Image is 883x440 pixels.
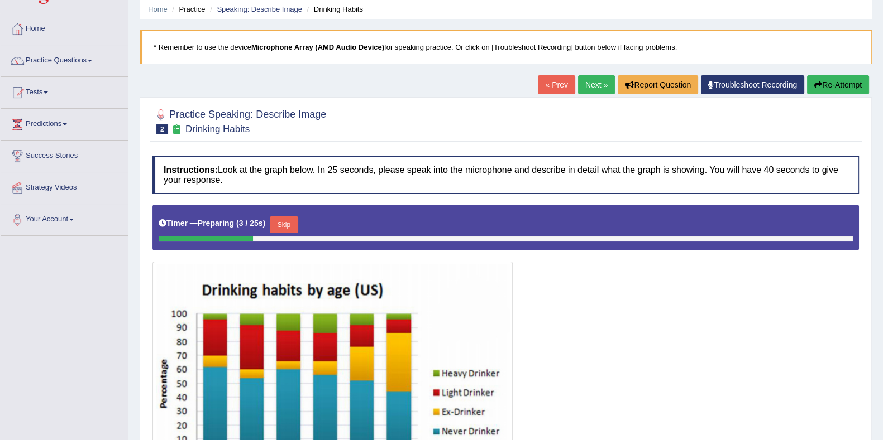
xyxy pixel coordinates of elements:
button: Skip [270,216,298,233]
a: Tests [1,77,128,105]
a: « Prev [538,75,575,94]
li: Drinking Habits [304,4,362,14]
a: Home [148,5,168,13]
a: Home [1,13,128,41]
a: Your Account [1,204,128,232]
b: Instructions: [164,165,218,175]
h2: Practice Speaking: Describe Image [152,107,326,134]
button: Report Question [618,75,698,94]
b: Microphone Array (AMD Audio Device) [251,43,384,51]
b: 3 / 25s [239,219,263,228]
a: Troubleshoot Recording [701,75,804,94]
h4: Look at the graph below. In 25 seconds, please speak into the microphone and describe in detail w... [152,156,859,194]
li: Practice [169,4,205,14]
a: Predictions [1,109,128,137]
a: Practice Questions [1,45,128,73]
a: Next » [578,75,615,94]
b: ) [263,219,266,228]
a: Strategy Videos [1,172,128,200]
small: Drinking Habits [185,124,250,134]
a: Speaking: Describe Image [217,5,302,13]
h5: Timer — [159,219,265,228]
button: Re-Attempt [807,75,869,94]
span: 2 [156,124,168,134]
a: Success Stories [1,141,128,168]
b: ( [236,219,239,228]
b: Preparing [198,219,234,228]
small: Exam occurring question [171,124,183,135]
blockquote: * Remember to use the device for speaking practice. Or click on [Troubleshoot Recording] button b... [140,30,872,64]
